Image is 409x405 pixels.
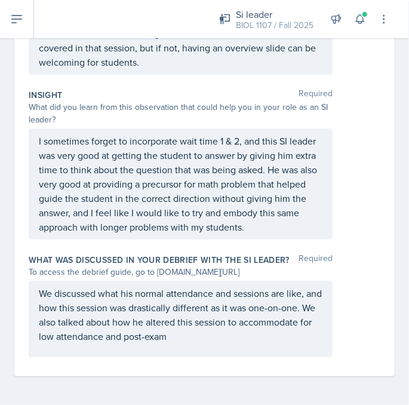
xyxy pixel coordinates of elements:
[39,134,322,234] p: I sometimes forget to incorporate wait time 1 & 2, and this SI leader was very good at getting th...
[39,286,322,343] p: We discussed what his normal attendance and sessions are like, and how this session was drastical...
[299,254,333,266] span: Required
[299,89,333,101] span: Required
[236,19,313,32] div: BIOL 1107 / Fall 2025
[29,266,333,278] div: To access the debrief guide, go to [DOMAIN_NAME][URL]
[29,89,62,101] label: Insight
[236,7,313,22] div: Si leader
[29,254,290,266] label: What was discussed in your debrief with the SI Leader?
[29,101,333,126] div: What did you learn from this observation that could help you in your role as an SI leader?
